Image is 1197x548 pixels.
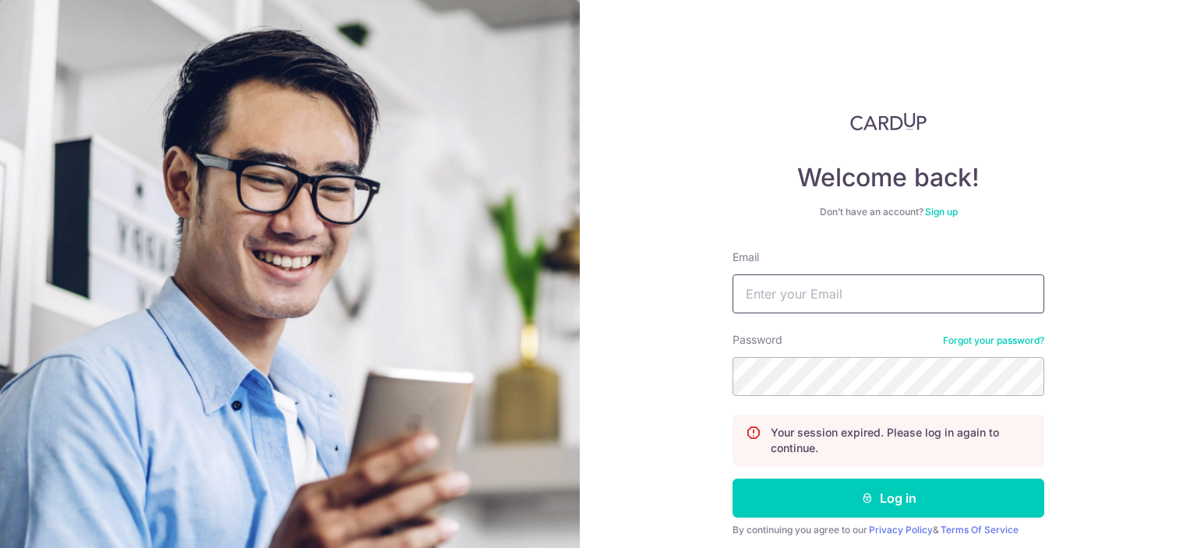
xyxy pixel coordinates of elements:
a: Sign up [925,206,958,217]
a: Terms Of Service [941,524,1019,536]
button: Log in [733,479,1044,518]
div: Don’t have an account? [733,206,1044,218]
label: Password [733,332,782,348]
input: Enter your Email [733,274,1044,313]
h4: Welcome back! [733,162,1044,193]
span: Help [35,11,67,25]
label: Email [733,249,759,265]
div: By continuing you agree to our & [733,524,1044,536]
img: CardUp Logo [850,112,927,131]
a: Forgot your password? [943,334,1044,347]
a: Privacy Policy [869,524,933,536]
p: Your session expired. Please log in again to continue. [771,425,1031,456]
